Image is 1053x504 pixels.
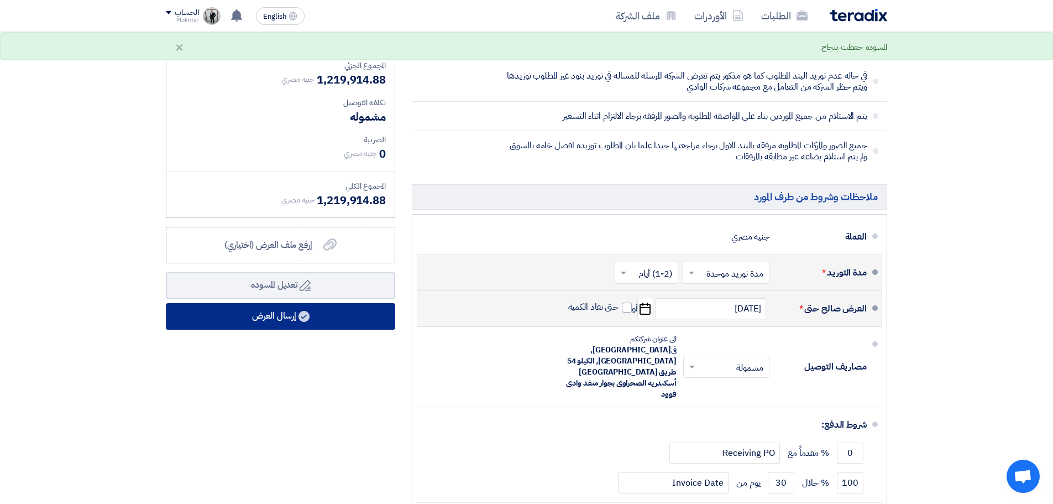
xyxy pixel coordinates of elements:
span: % خلال [802,477,829,489]
div: المسوده حفظت بنجاح [821,41,887,54]
span: جنيه مصري [281,74,315,85]
div: العملة [778,224,867,250]
h5: ملاحظات وشروط من طرف المورد [412,184,887,209]
div: Mokhtar [166,17,198,23]
a: ملف الشركة [607,3,685,29]
a: الطلبات [752,3,816,29]
span: 0 [379,146,386,162]
input: payment-term-2 [768,472,794,493]
span: [GEOGRAPHIC_DATA], [GEOGRAPHIC_DATA], الكيلو 54 طريق [GEOGRAPHIC_DATA] أسكندريه الصحراوى بجوار من... [566,344,677,400]
div: العرض صالح حتى [778,295,867,322]
span: يتم الاستلام من جميع الموردين بناء علي المواصفه المطلوبه والصور المرفقه برجاء الالتزام اثناء التسعير [504,111,867,122]
div: شروط الدفع: [434,412,867,438]
div: الحساب [175,8,198,18]
div: دردشة مفتوحة [1007,460,1040,493]
img: sd_1660492822385.jpg [203,7,221,25]
input: payment-term-2 [669,443,780,464]
span: % مقدماً مع [788,448,829,459]
div: جنيه مصري [731,226,769,247]
label: حتى نفاذ الكمية [568,302,632,313]
span: يوم من [736,477,760,489]
span: أو [632,303,638,314]
button: إرسال العرض [166,303,395,330]
div: المجموع الجزئي [175,60,386,71]
span: إرفع ملف العرض (اختياري) [224,238,312,252]
span: في حاله عدم توريد البند المطلوب كما هو مذكور يتم تعرض الشركه المرسله للمساله في توريد بنود غير ال... [504,70,867,92]
div: مدة التوريد [778,259,867,286]
input: payment-term-1 [837,443,863,464]
span: 1,219,914.88 [317,71,386,88]
input: payment-term-2 [837,472,863,493]
div: الضريبة [175,134,386,146]
div: تكلفه التوصيل [175,97,386,108]
span: جنيه مصري [281,194,315,206]
div: × [175,40,184,54]
button: English [256,7,305,25]
img: Teradix logo [830,9,887,22]
input: payment-term-2 [618,472,729,493]
span: مشموله [350,108,386,125]
a: الأوردرات [685,3,752,29]
span: جميع الصور والمركات المطلوبه مرفقه بالبند الاول برجاء مراجعتها جيدا علما بان المطلوب توريده افضل ... [504,140,867,162]
div: مصاريف التوصيل [778,354,867,380]
span: جنيه مصري [344,148,377,159]
div: المجموع الكلي [175,180,386,192]
span: 1,219,914.88 [317,192,386,209]
div: الى عنوان شركتكم في [555,334,677,400]
input: سنة-شهر-يوم [656,298,766,319]
span: English [263,13,286,20]
button: تعديل المسوده [166,272,395,299]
